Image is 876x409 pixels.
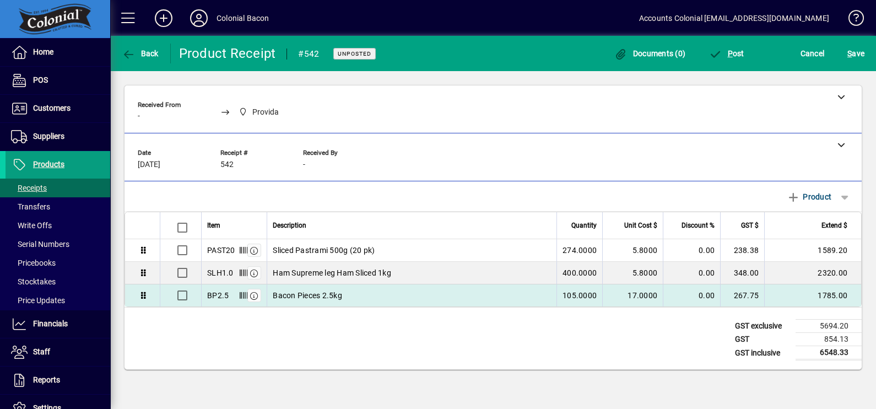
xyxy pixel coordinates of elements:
[556,284,602,306] td: 105.0000
[781,187,837,207] button: Product
[33,132,64,141] span: Suppliers
[267,262,556,284] td: Ham Supreme leg Ham Sliced 1kg
[33,319,68,328] span: Financials
[720,284,764,306] td: 267.75
[801,45,825,62] span: Cancel
[273,219,306,232] span: Description
[179,45,276,62] div: Product Receipt
[33,160,64,169] span: Products
[720,262,764,284] td: 348.00
[33,104,71,112] span: Customers
[6,272,110,291] a: Stocktakes
[571,219,597,232] span: Quantity
[847,45,864,62] span: ave
[11,221,52,230] span: Write Offs
[6,95,110,122] a: Customers
[720,239,764,262] td: 238.38
[628,290,657,301] span: 17.0000
[796,346,862,360] td: 6548.33
[338,50,371,57] span: Unposted
[146,8,181,28] button: Add
[267,284,556,306] td: Bacon Pieces 2.5kg
[11,240,69,249] span: Serial Numbers
[33,347,50,356] span: Staff
[632,245,658,256] span: 5.8000
[33,47,53,56] span: Home
[6,338,110,366] a: Staff
[611,44,688,63] button: Documents (0)
[298,45,319,63] div: #542
[663,239,720,262] td: 0.00
[847,49,852,58] span: S
[663,284,720,306] td: 0.00
[207,290,229,301] div: BP2.5
[729,346,796,360] td: GST inclusive
[217,9,269,27] div: Colonial Bacon
[6,235,110,254] a: Serial Numbers
[11,184,47,192] span: Receipts
[110,44,171,63] app-page-header-button: Back
[207,245,235,256] div: PAST20
[138,112,140,121] span: -
[6,216,110,235] a: Write Offs
[639,9,829,27] div: Accounts Colonial [EMAIL_ADDRESS][DOMAIN_NAME]
[663,262,720,284] td: 0.00
[6,179,110,197] a: Receipts
[138,160,160,169] span: [DATE]
[796,320,862,333] td: 5694.20
[207,267,234,278] div: SLH1.0
[798,44,828,63] button: Cancel
[236,105,284,119] span: Provida
[6,310,110,338] a: Financials
[220,160,234,169] span: 542
[845,44,867,63] button: Save
[119,44,161,63] button: Back
[11,202,50,211] span: Transfers
[252,106,279,118] span: Provida
[729,320,796,333] td: GST exclusive
[556,239,602,262] td: 274.0000
[764,239,861,262] td: 1589.20
[706,44,747,63] button: Post
[624,219,657,232] span: Unit Cost $
[33,375,60,384] span: Reports
[729,333,796,346] td: GST
[6,367,110,394] a: Reports
[11,296,65,305] span: Price Updates
[682,219,715,232] span: Discount %
[556,262,602,284] td: 400.0000
[764,284,861,306] td: 1785.00
[6,291,110,310] a: Price Updates
[632,267,658,278] span: 5.8000
[11,277,56,286] span: Stocktakes
[6,254,110,272] a: Pricebooks
[741,219,759,232] span: GST $
[728,49,733,58] span: P
[267,239,556,262] td: Sliced Pastrami 500g (20 pk)
[764,262,861,284] td: 2320.00
[303,160,305,169] span: -
[181,8,217,28] button: Profile
[207,219,220,232] span: Item
[614,49,685,58] span: Documents (0)
[33,76,48,84] span: POS
[709,49,744,58] span: ost
[6,39,110,66] a: Home
[6,123,110,150] a: Suppliers
[821,219,847,232] span: Extend $
[787,188,831,206] span: Product
[11,259,56,267] span: Pricebooks
[6,67,110,94] a: POS
[122,49,159,58] span: Back
[6,197,110,216] a: Transfers
[796,333,862,346] td: 854.13
[840,2,862,38] a: Knowledge Base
